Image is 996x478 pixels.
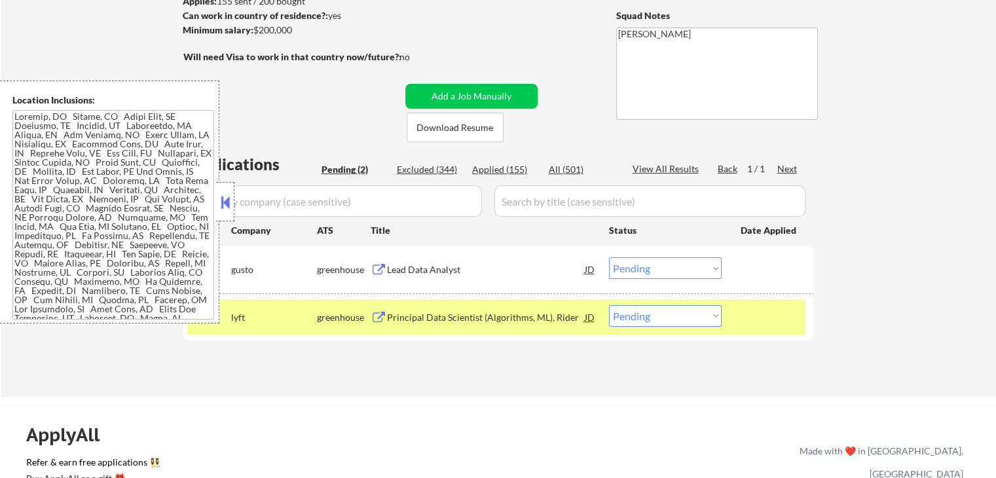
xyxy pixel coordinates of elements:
div: Location Inclusions: [12,94,214,107]
button: Add a Job Manually [405,84,538,109]
div: Applied (155) [472,163,538,176]
div: greenhouse [317,311,371,324]
div: yes [183,9,397,22]
a: Refer & earn free applications 👯‍♀️ [26,458,526,471]
div: Principal Data Scientist (Algorithms, ML), Rider [387,311,585,324]
div: Pending (2) [322,163,387,176]
input: Search by company (case sensitive) [187,185,482,217]
strong: Can work in country of residence?: [183,10,328,21]
input: Search by title (case sensitive) [494,185,805,217]
div: Lead Data Analyst [387,263,585,276]
div: Company [231,224,317,237]
div: All (501) [549,163,614,176]
div: greenhouse [317,263,371,276]
strong: Minimum salary: [183,24,253,35]
div: $200,000 [183,24,401,37]
div: JD [583,305,597,329]
div: no [399,50,437,64]
div: Applications [187,156,317,172]
div: ApplyAll [26,424,115,446]
div: Excluded (344) [397,163,462,176]
div: Status [609,218,722,242]
strong: Will need Visa to work in that country now/future?: [183,51,401,62]
div: ATS [317,224,371,237]
div: gusto [231,263,317,276]
div: Next [777,162,798,175]
div: Squad Notes [616,9,818,22]
div: Date Applied [741,224,798,237]
div: Title [371,224,597,237]
div: lyft [231,311,317,324]
button: Download Resume [407,113,504,142]
div: JD [583,257,597,281]
div: View All Results [633,162,703,175]
div: Back [718,162,739,175]
div: 1 / 1 [747,162,777,175]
